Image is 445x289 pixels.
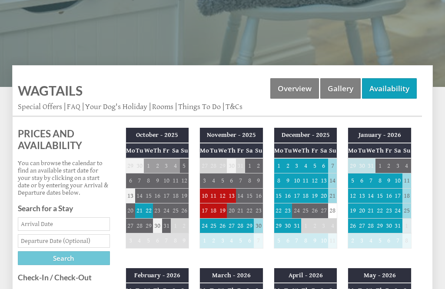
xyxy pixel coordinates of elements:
td: 19 [218,203,227,218]
td: 29 [126,158,135,173]
td: 11 [402,173,412,188]
td: 11 [301,173,310,188]
th: Sa [393,143,402,158]
td: 1 [245,158,254,173]
td: 6 [357,173,366,188]
a: T&Cs [226,102,242,111]
td: 9 [254,173,263,188]
th: Su [254,143,263,158]
td: 4 [402,158,412,173]
td: 25 [402,203,412,218]
td: 16 [283,188,292,203]
td: 2 [254,158,263,173]
a: Things To Do [178,102,221,111]
td: 14 [236,188,245,203]
td: 7 [328,158,337,173]
td: 12 [180,173,189,188]
th: Th [227,143,236,158]
td: 20 [126,203,135,218]
h3: Search for a Stay [18,204,110,213]
td: 16 [384,188,393,203]
th: Fr [236,143,245,158]
td: 31 [393,218,402,233]
th: May - 2026 [348,268,412,283]
td: 27 [227,218,236,233]
th: Mo [348,143,358,158]
td: 29 [218,158,227,173]
th: November - 2025 [200,128,263,143]
td: 19 [348,203,358,218]
td: 23 [153,203,162,218]
td: 26 [310,203,319,218]
td: 6 [245,233,254,248]
td: 14 [328,173,337,188]
th: Tu [209,143,218,158]
td: 1 [301,218,310,233]
td: 4 [366,233,375,248]
th: Tu [135,143,144,158]
td: 7 [236,173,245,188]
th: We [144,143,153,158]
td: 17 [292,188,301,203]
td: 11 [171,173,180,188]
th: Fr [384,143,393,158]
td: 9 [384,173,393,188]
td: 12 [310,173,319,188]
th: Mo [126,143,135,158]
td: 22 [144,203,153,218]
td: 4 [227,233,236,248]
td: 25 [301,203,310,218]
td: 10 [393,173,402,188]
th: We [366,143,375,158]
p: You can browse the calendar to find an available start date for your stay by clicking on a start ... [18,159,110,196]
th: December - 2025 [274,128,337,143]
td: 25 [209,218,218,233]
td: 23 [384,203,393,218]
td: 25 [171,203,180,218]
h2: Prices and Availability [18,128,110,151]
td: 20 [319,188,328,203]
td: 19 [180,188,189,203]
th: We [218,143,227,158]
td: 30 [254,218,263,233]
input: Arrival Date [18,217,110,231]
th: Tu [357,143,366,158]
th: Tu [283,143,292,158]
td: 12 [218,188,227,203]
td: 7 [135,173,144,188]
td: 8 [274,173,283,188]
td: 1 [274,158,283,173]
th: April - 2026 [274,268,337,283]
td: 2 [180,218,189,233]
td: 15 [144,188,153,203]
th: Th [375,143,385,158]
td: 31 [236,158,245,173]
td: 8 [375,173,385,188]
td: 4 [171,158,180,173]
td: 18 [171,188,180,203]
td: 30 [227,158,236,173]
td: 2 [283,158,292,173]
td: 21 [366,203,375,218]
td: 31 [366,158,375,173]
td: 1 [171,218,180,233]
a: FAQ [67,102,80,111]
th: Mo [200,143,209,158]
td: 26 [218,218,227,233]
td: 10 [200,188,209,203]
td: 18 [402,188,412,203]
td: 24 [162,203,171,218]
td: 3 [218,233,227,248]
td: 6 [319,158,328,173]
td: 14 [135,188,144,203]
td: 26 [180,203,189,218]
td: 28 [366,218,375,233]
td: 10 [292,173,301,188]
td: 18 [301,188,310,203]
td: 5 [375,233,385,248]
td: 29 [348,158,358,173]
td: 26 [348,218,358,233]
td: 12 [348,188,358,203]
td: 24 [393,203,402,218]
td: 17 [200,203,209,218]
